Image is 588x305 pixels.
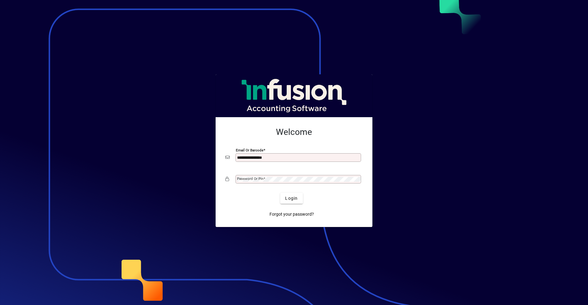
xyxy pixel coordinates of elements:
[225,127,363,137] h2: Welcome
[236,148,263,152] mat-label: Email or Barcode
[269,211,314,218] span: Forgot your password?
[280,193,303,204] button: Login
[285,195,298,202] span: Login
[267,209,316,220] a: Forgot your password?
[237,177,263,181] mat-label: Password or Pin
